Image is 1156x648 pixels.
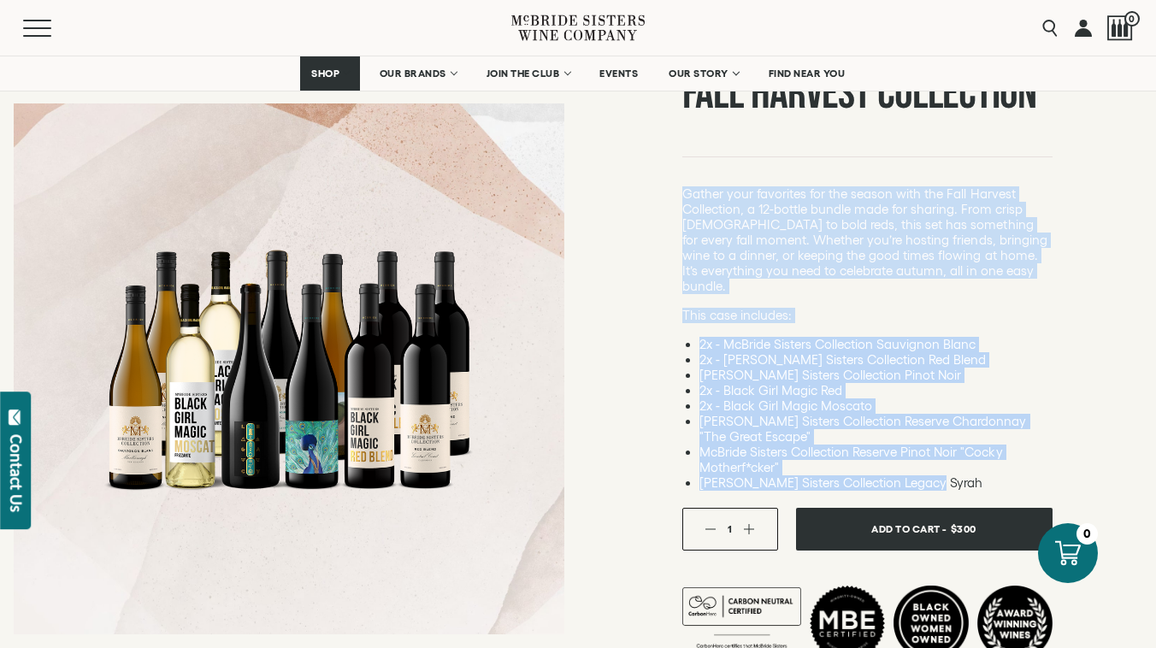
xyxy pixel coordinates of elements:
[682,72,1053,115] h1: Fall Harvest Collection
[699,383,1053,398] li: 2x - Black Girl Magic Red
[658,56,749,91] a: OUR STORY
[588,56,649,91] a: EVENTS
[699,337,1053,352] li: 2x - McBride Sisters Collection Sauvignon Blanc
[23,20,85,37] button: Mobile Menu Trigger
[758,56,857,91] a: FIND NEAR YOU
[1124,11,1140,27] span: 0
[699,475,1053,491] li: [PERSON_NAME] Sisters Collection Legacy Syrah
[699,445,1053,475] li: McBride Sisters Collection Reserve Pinot Noir "Cocky Motherf*cker"
[8,434,25,512] div: Contact Us
[599,68,638,80] span: EVENTS
[699,352,1053,368] li: 2x - [PERSON_NAME] Sisters Collection Red Blend
[1076,523,1098,545] div: 0
[728,523,732,534] span: 1
[951,516,976,541] span: $300
[669,68,728,80] span: OUR STORY
[699,368,1053,383] li: [PERSON_NAME] Sisters Collection Pinot Noir
[682,308,1053,323] p: This case includes:
[796,508,1053,551] button: Add To Cart - $300
[311,68,340,80] span: SHOP
[699,398,1053,414] li: 2x - Black Girl Magic Moscato
[769,68,846,80] span: FIND NEAR YOU
[380,68,446,80] span: OUR BRANDS
[871,516,947,541] span: Add To Cart -
[369,56,467,91] a: OUR BRANDS
[682,186,1053,294] p: Gather your favorites for the season with the Fall Harvest Collection, a 12-bottle bundle made fo...
[300,56,360,91] a: SHOP
[487,68,560,80] span: JOIN THE CLUB
[475,56,581,91] a: JOIN THE CLUB
[699,414,1053,445] li: [PERSON_NAME] Sisters Collection Reserve Chardonnay "The Great Escape"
